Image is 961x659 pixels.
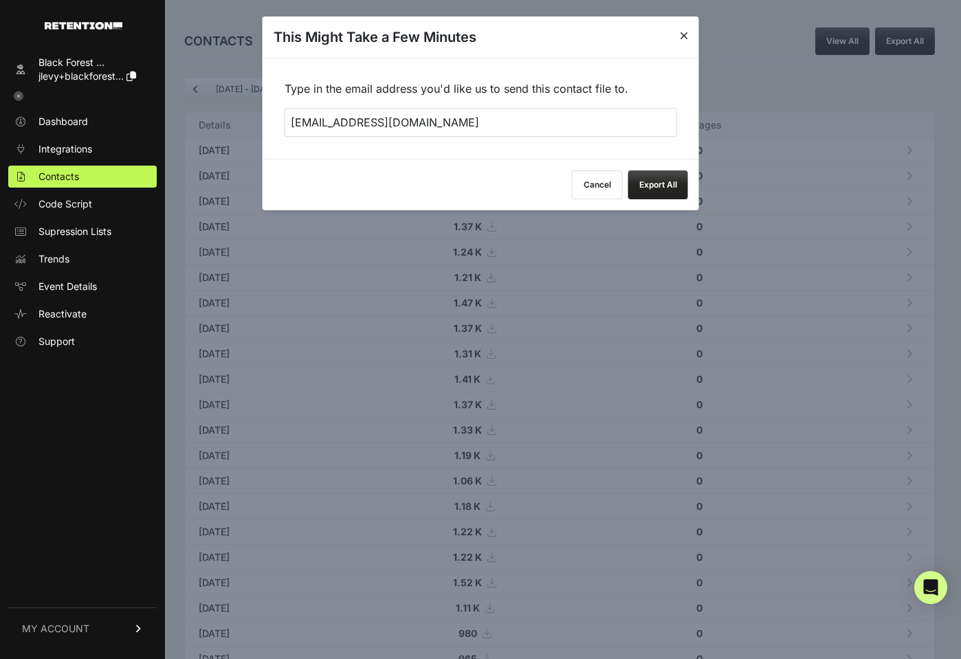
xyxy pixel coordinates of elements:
[8,221,157,243] a: Supression Lists
[38,115,88,129] span: Dashboard
[8,52,157,87] a: Black Forest ... jlevy+blackforest...
[263,58,699,159] div: Type in the email address you'd like us to send this contact file to.
[38,225,111,238] span: Supression Lists
[8,138,157,160] a: Integrations
[8,248,157,270] a: Trends
[285,108,677,137] input: + Add recipient
[914,571,947,604] div: Open Intercom Messenger
[8,331,157,353] a: Support
[8,166,157,188] a: Contacts
[8,111,157,133] a: Dashboard
[38,70,124,82] span: jlevy+blackforest...
[8,303,157,325] a: Reactivate
[22,622,89,636] span: MY ACCOUNT
[38,252,69,266] span: Trends
[38,142,92,156] span: Integrations
[628,170,688,199] button: Export All
[38,197,92,211] span: Code Script
[38,307,87,321] span: Reactivate
[38,170,79,183] span: Contacts
[8,276,157,298] a: Event Details
[45,22,122,30] img: Retention.com
[274,27,476,47] h3: This Might Take a Few Minutes
[38,335,75,348] span: Support
[8,193,157,215] a: Code Script
[572,170,623,199] button: Cancel
[8,607,157,649] a: MY ACCOUNT
[38,56,136,69] div: Black Forest ...
[38,280,97,293] span: Event Details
